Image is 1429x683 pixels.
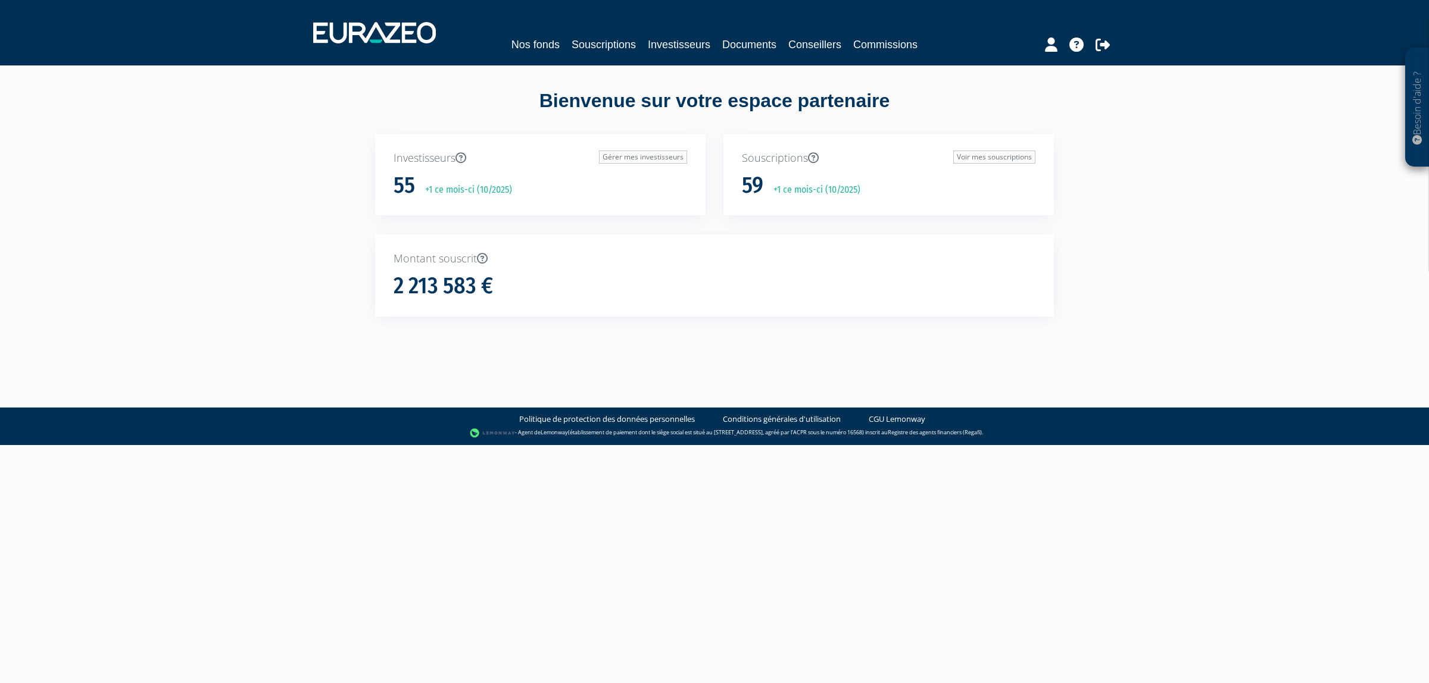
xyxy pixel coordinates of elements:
a: Gérer mes investisseurs [599,151,687,164]
div: - Agent de (établissement de paiement dont le siège social est situé au [STREET_ADDRESS], agréé p... [12,427,1417,439]
h1: 55 [394,173,415,198]
a: Registre des agents financiers (Regafi) [888,428,982,436]
p: Besoin d'aide ? [1411,54,1424,161]
a: Politique de protection des données personnelles [519,413,695,425]
a: Nos fonds [511,36,560,53]
p: Investisseurs [394,151,687,166]
a: Documents [722,36,776,53]
a: Conditions générales d'utilisation [723,413,841,425]
a: Lemonway [541,428,568,436]
h1: 59 [742,173,763,198]
h1: 2 213 583 € [394,274,493,299]
a: Souscriptions [572,36,636,53]
p: Montant souscrit [394,251,1035,267]
div: Bienvenue sur votre espace partenaire [366,87,1063,134]
a: Commissions [853,36,918,53]
p: +1 ce mois-ci (10/2025) [765,183,860,197]
a: CGU Lemonway [869,413,925,425]
img: 1732889491-logotype_eurazeo_blanc_rvb.png [313,22,436,43]
a: Conseillers [788,36,841,53]
p: Souscriptions [742,151,1035,166]
a: Voir mes souscriptions [953,151,1035,164]
a: Investisseurs [648,36,710,53]
p: +1 ce mois-ci (10/2025) [417,183,512,197]
img: logo-lemonway.png [470,427,516,439]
